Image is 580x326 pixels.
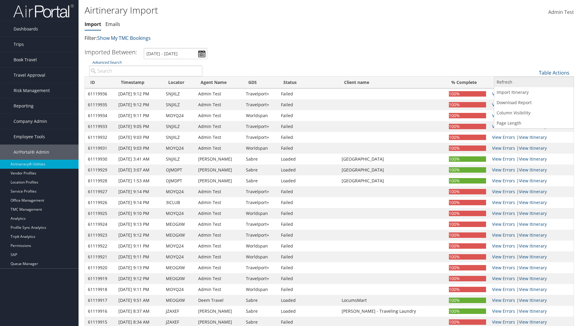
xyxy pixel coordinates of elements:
span: Book Travel [14,52,37,67]
span: Company Admin [14,114,47,129]
img: airportal-logo.png [13,4,74,18]
span: Risk Management [14,83,50,98]
a: Column Visibility [494,108,574,118]
span: Employee Tools [14,129,45,144]
span: Dashboards [14,21,38,37]
a: Refresh [494,77,574,87]
a: Import Itinerary [494,87,574,97]
span: Trips [14,37,24,52]
a: Download Report [494,97,574,108]
span: Travel Approval [14,68,45,83]
span: AirPortal® Admin [14,145,49,160]
span: Reporting [14,98,34,113]
a: Page Length [494,118,574,128]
